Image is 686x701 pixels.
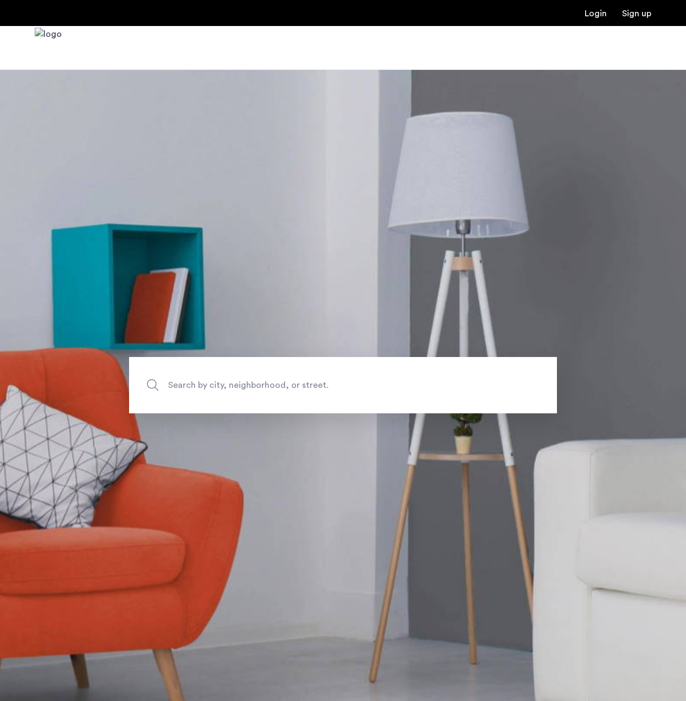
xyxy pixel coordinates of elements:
a: Cazamio Logo [35,28,62,68]
a: Registration [622,9,651,18]
input: Apartment Search [129,357,557,413]
a: Login [585,9,607,18]
img: logo [35,28,62,68]
span: Search by city, neighborhood, or street. [168,378,467,393]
